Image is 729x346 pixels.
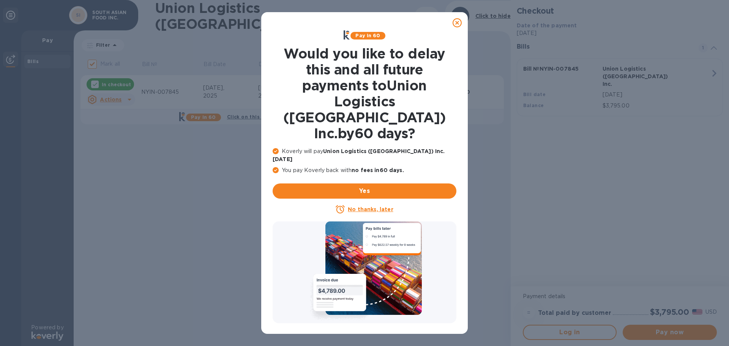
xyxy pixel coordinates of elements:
[348,206,393,212] u: No thanks, later
[352,167,404,173] b: no fees in 60 days .
[355,33,380,38] b: Pay in 60
[279,186,450,196] span: Yes
[273,147,456,163] p: Koverly will pay
[273,183,456,199] button: Yes
[273,46,456,141] h1: Would you like to delay this and all future payments to Union Logistics ([GEOGRAPHIC_DATA]) Inc. ...
[273,166,456,174] p: You pay Koverly back with
[273,148,445,162] b: Union Logistics ([GEOGRAPHIC_DATA]) Inc. [DATE]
